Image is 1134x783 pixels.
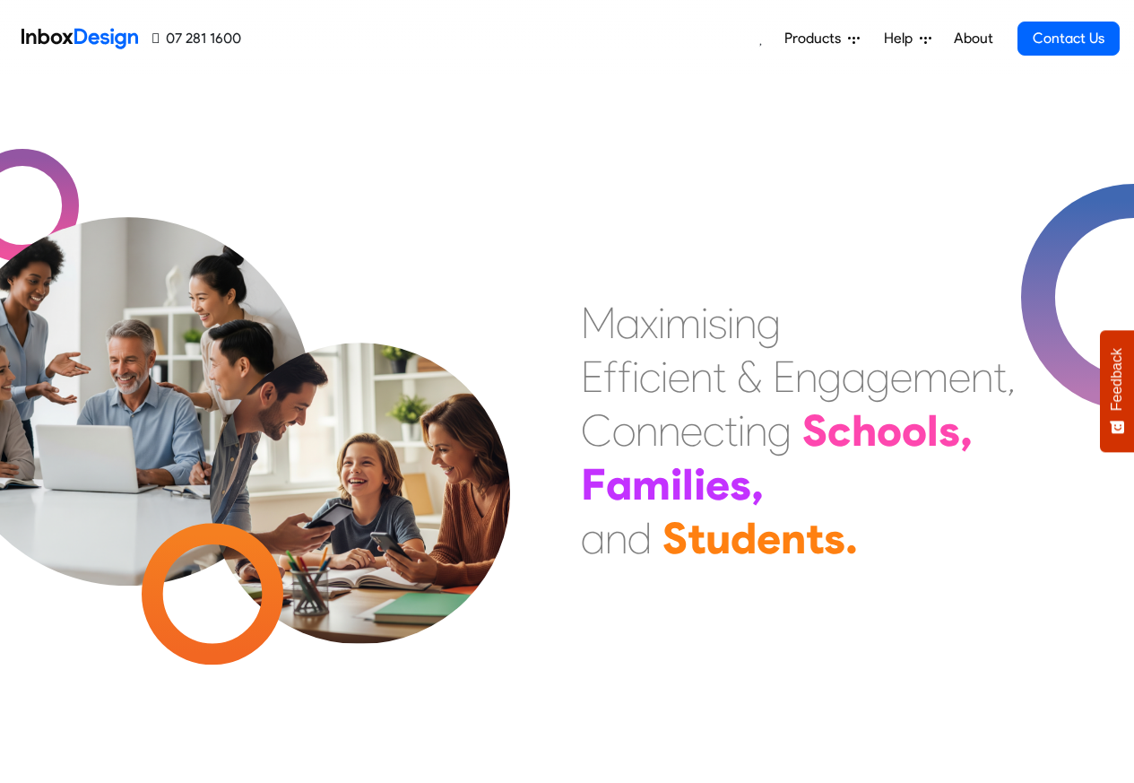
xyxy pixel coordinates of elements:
div: i [694,457,706,511]
div: e [890,350,913,404]
div: n [636,404,658,457]
div: i [658,296,665,350]
div: M [581,296,616,350]
div: c [827,404,852,457]
div: n [734,296,757,350]
div: E [581,350,603,404]
a: Contact Us [1017,22,1120,56]
div: m [665,296,701,350]
div: F [581,457,606,511]
div: S [662,511,688,565]
button: Feedback - Show survey [1100,330,1134,452]
div: o [877,404,902,457]
div: u [706,511,731,565]
div: n [781,511,806,565]
div: d [628,511,652,565]
div: t [688,511,706,565]
div: g [818,350,842,404]
div: c [703,404,724,457]
div: g [866,350,890,404]
a: 07 281 1600 [152,28,241,49]
img: parents_with_child.png [172,268,548,644]
div: l [927,404,939,457]
div: o [902,404,927,457]
div: t [806,511,824,565]
div: n [795,350,818,404]
div: e [680,404,703,457]
div: e [757,511,781,565]
div: i [661,350,668,404]
div: , [1007,350,1016,404]
div: d [731,511,757,565]
div: s [824,511,845,565]
div: i [727,296,734,350]
div: n [745,404,767,457]
div: i [632,350,639,404]
span: Feedback [1109,348,1125,411]
div: c [639,350,661,404]
div: , [751,457,764,511]
a: Help [877,21,939,57]
div: i [671,457,682,511]
div: e [668,350,690,404]
div: n [971,350,993,404]
div: t [713,350,726,404]
div: n [690,350,713,404]
div: & [737,350,762,404]
div: e [706,457,730,511]
div: a [606,457,632,511]
div: o [612,404,636,457]
span: Products [784,28,848,49]
div: a [581,511,605,565]
div: Maximising Efficient & Engagement, Connecting Schools, Families, and Students. [581,296,1016,565]
div: x [640,296,658,350]
div: i [701,296,708,350]
div: e [948,350,971,404]
div: m [913,350,948,404]
div: n [605,511,628,565]
div: g [767,404,792,457]
div: a [616,296,640,350]
div: i [738,404,745,457]
div: s [730,457,751,511]
div: E [773,350,795,404]
div: n [658,404,680,457]
div: a [842,350,866,404]
span: Help [884,28,920,49]
div: C [581,404,612,457]
a: Products [777,21,867,57]
div: l [682,457,694,511]
div: t [993,350,1007,404]
a: About [948,21,998,57]
div: t [724,404,738,457]
div: , [960,404,973,457]
div: S [802,404,827,457]
div: f [618,350,632,404]
div: f [603,350,618,404]
div: s [939,404,960,457]
div: h [852,404,877,457]
div: m [632,457,671,511]
div: s [708,296,727,350]
div: . [845,511,858,565]
div: g [757,296,781,350]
